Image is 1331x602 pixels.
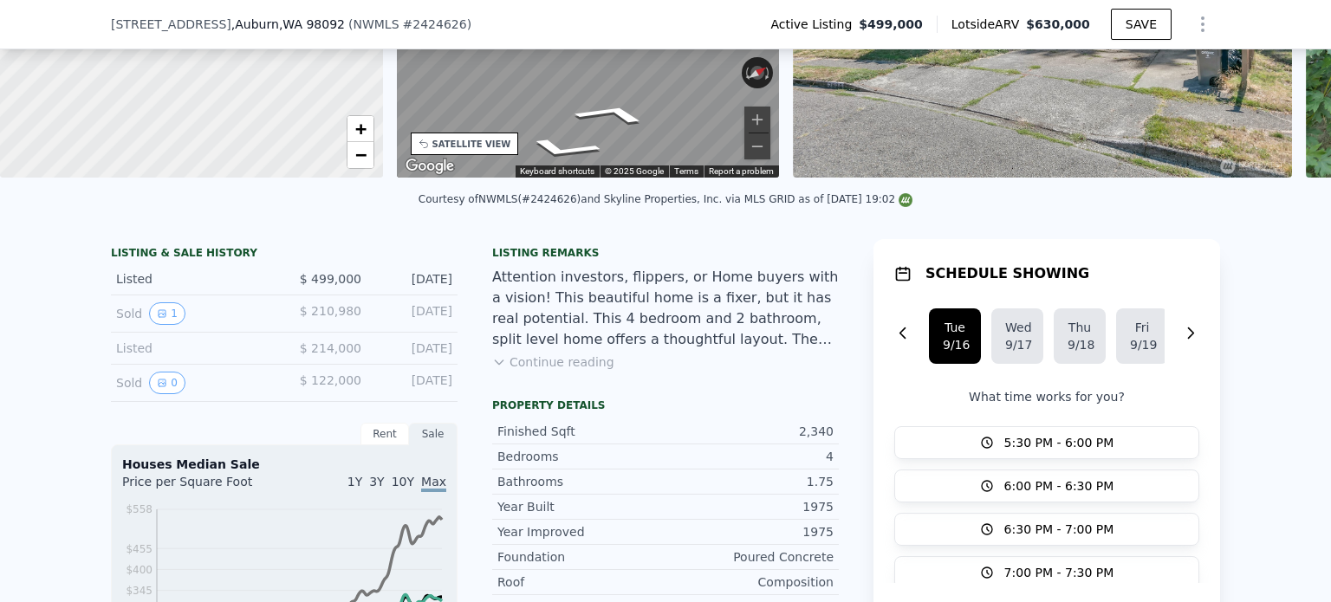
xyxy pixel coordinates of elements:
div: [DATE] [375,270,452,288]
span: Lotside ARV [951,16,1026,33]
div: Houses Median Sale [122,456,446,473]
div: Poured Concrete [665,548,834,566]
button: View historical data [149,372,185,394]
div: Finished Sqft [497,423,665,440]
span: NWMLS [353,17,399,31]
span: , Auburn [231,16,345,33]
tspan: $400 [126,564,153,576]
div: 9/18 [1068,336,1092,353]
tspan: $455 [126,543,153,555]
div: Fri [1130,319,1154,336]
button: Keyboard shortcuts [520,165,594,178]
tspan: $558 [126,503,153,515]
div: Year Improved [497,523,665,541]
button: Zoom in [744,107,770,133]
a: Report a problem [709,166,774,176]
span: 6:30 PM - 7:00 PM [1004,521,1114,538]
div: Attention investors, flippers, or Home buyers with a vision! This beautiful home is a fixer, but ... [492,267,839,350]
div: 4 [665,448,834,465]
img: Google [401,155,458,178]
button: 7:00 PM - 7:30 PM [894,556,1199,589]
div: Wed [1005,319,1029,336]
span: − [354,144,366,165]
div: Listed [116,340,270,357]
button: Rotate counterclockwise [742,57,751,88]
span: + [354,118,366,139]
button: Tue9/16 [929,308,981,364]
span: 3Y [369,475,384,489]
div: Roof [497,573,665,591]
div: Composition [665,573,834,591]
div: ( ) [348,16,471,33]
div: 1975 [665,498,834,515]
button: SAVE [1111,9,1172,40]
p: What time works for you? [894,388,1199,405]
div: 9/17 [1005,336,1029,353]
div: Listing remarks [492,246,839,260]
span: 7:00 PM - 7:30 PM [1004,564,1114,581]
div: Foundation [497,548,665,566]
span: $630,000 [1026,17,1090,31]
button: Rotate clockwise [764,57,774,88]
button: Zoom out [744,133,770,159]
div: Bedrooms [497,448,665,465]
div: Bathrooms [497,473,665,490]
span: , WA 98092 [279,17,345,31]
path: Go Southeast, Skyway Pl [499,133,626,165]
path: Go Northwest, Skyway Pl [549,98,673,130]
button: Continue reading [492,353,614,371]
div: Sale [409,423,458,445]
a: Zoom out [347,142,373,168]
div: Sold [116,302,270,325]
div: 9/16 [943,336,967,353]
span: Active Listing [770,16,859,33]
span: [STREET_ADDRESS] [111,16,231,33]
span: $ 499,000 [300,272,361,286]
div: Tue [943,319,967,336]
span: 6:00 PM - 6:30 PM [1004,477,1114,495]
span: 1Y [347,475,362,489]
span: $ 210,980 [300,304,361,318]
h1: SCHEDULE SHOWING [925,263,1089,284]
button: Wed9/17 [991,308,1043,364]
button: Thu9/18 [1054,308,1106,364]
div: Listed [116,270,270,288]
a: Open this area in Google Maps (opens a new window) [401,155,458,178]
div: Thu [1068,319,1092,336]
div: Year Built [497,498,665,515]
div: 9/19 [1130,336,1154,353]
div: Property details [492,398,839,412]
span: Max [421,475,446,492]
a: Terms (opens in new tab) [674,166,698,176]
div: LISTING & SALE HISTORY [111,246,458,263]
button: 5:30 PM - 6:00 PM [894,426,1199,459]
a: Zoom in [347,116,373,142]
button: Fri9/19 [1116,308,1168,364]
div: [DATE] [375,340,452,357]
span: # 2424626 [403,17,467,31]
button: 6:30 PM - 7:00 PM [894,513,1199,546]
div: Price per Square Foot [122,473,284,501]
div: Sold [116,372,270,394]
span: $499,000 [859,16,923,33]
div: [DATE] [375,302,452,325]
div: 1975 [665,523,834,541]
button: View historical data [149,302,185,325]
button: Reset the view [741,59,775,86]
span: 10Y [392,475,414,489]
div: Courtesy of NWMLS (#2424626) and Skyline Properties, Inc. via MLS GRID as of [DATE] 19:02 [419,193,912,205]
button: Show Options [1185,7,1220,42]
span: $ 122,000 [300,373,361,387]
div: 2,340 [665,423,834,440]
div: 1.75 [665,473,834,490]
span: 5:30 PM - 6:00 PM [1004,434,1114,451]
tspan: $345 [126,585,153,597]
span: © 2025 Google [605,166,664,176]
div: SATELLITE VIEW [432,138,511,151]
div: Rent [360,423,409,445]
img: NWMLS Logo [899,193,912,207]
div: [DATE] [375,372,452,394]
span: $ 214,000 [300,341,361,355]
button: 6:00 PM - 6:30 PM [894,469,1199,502]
